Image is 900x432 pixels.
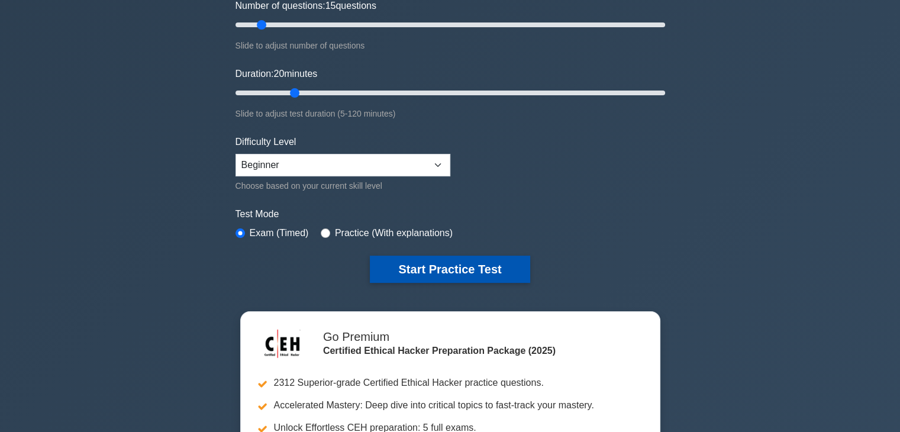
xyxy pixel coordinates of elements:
[250,226,309,240] label: Exam (Timed)
[273,69,284,79] span: 20
[370,256,530,283] button: Start Practice Test
[325,1,336,11] span: 15
[236,207,665,221] label: Test Mode
[236,135,296,149] label: Difficulty Level
[236,67,318,81] label: Duration: minutes
[335,226,453,240] label: Practice (With explanations)
[236,38,665,53] div: Slide to adjust number of questions
[236,107,665,121] div: Slide to adjust test duration (5-120 minutes)
[236,179,450,193] div: Choose based on your current skill level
